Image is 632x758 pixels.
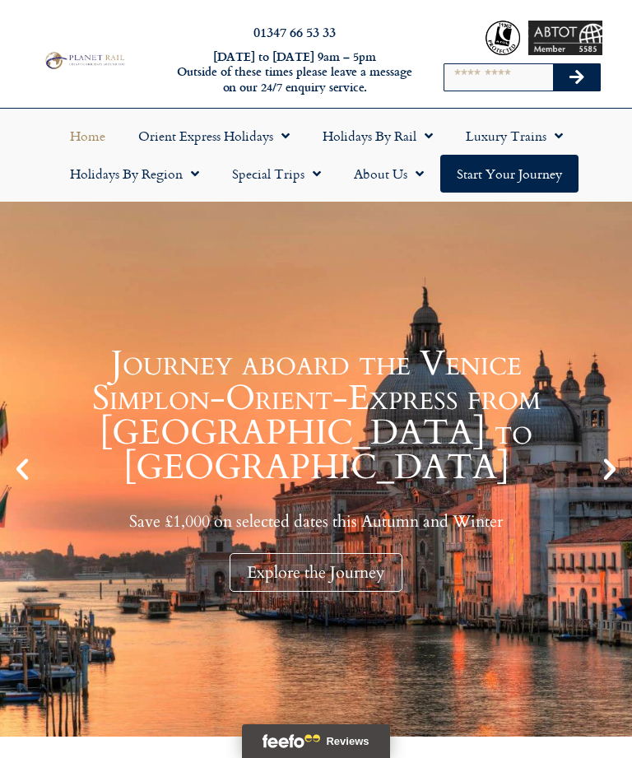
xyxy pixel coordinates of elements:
[53,117,122,155] a: Home
[41,346,591,485] h1: Journey aboard the Venice Simplon-Orient-Express from [GEOGRAPHIC_DATA] to [GEOGRAPHIC_DATA]
[173,49,417,95] h6: [DATE] to [DATE] 9am – 5pm Outside of these times please leave a message on our 24/7 enquiry serv...
[553,64,601,91] button: Search
[337,155,440,193] a: About Us
[41,511,591,532] p: Save £1,000 on selected dates this Autumn and Winter
[440,155,579,193] a: Start your Journey
[122,117,306,155] a: Orient Express Holidays
[596,455,624,483] div: Next slide
[8,455,36,483] div: Previous slide
[230,553,402,592] div: Explore the Journey
[449,117,579,155] a: Luxury Trains
[8,117,624,193] nav: Menu
[253,22,336,41] a: 01347 66 53 33
[306,117,449,155] a: Holidays by Rail
[42,50,127,71] img: Planet Rail Train Holidays Logo
[53,155,216,193] a: Holidays by Region
[216,155,337,193] a: Special Trips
